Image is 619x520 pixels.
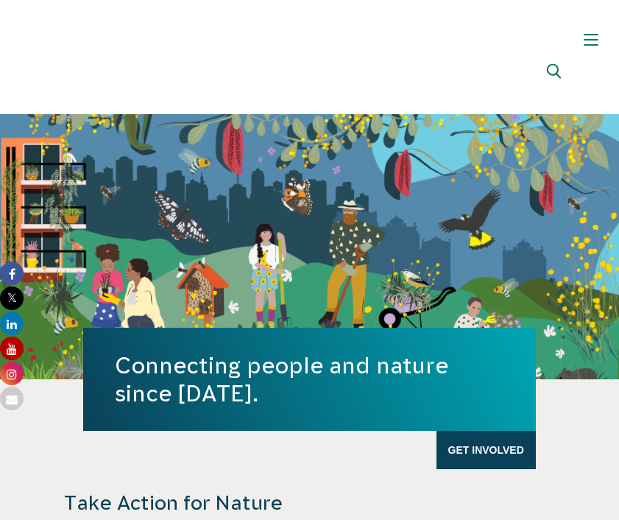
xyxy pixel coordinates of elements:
button: Expand search box Close search box [538,58,573,94]
button: Show mobile navigation menu [573,22,609,57]
a: Get Involved [436,431,536,469]
h4: Take Action for Nature [64,490,555,516]
span: Expand search box [547,64,565,88]
h1: Connecting people and nature since [DATE]. [115,351,504,407]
